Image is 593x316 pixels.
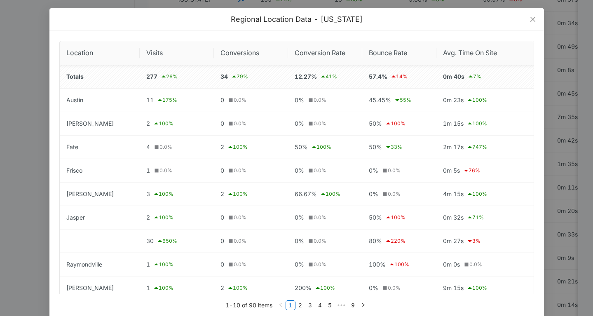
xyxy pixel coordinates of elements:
[227,142,248,152] div: 100 %
[295,142,356,152] div: 50%
[220,236,281,246] div: 0
[60,136,140,159] td: Fate
[463,261,482,269] div: 0.0 %
[307,261,326,269] div: 0.0 %
[369,166,430,175] div: 0%
[160,72,178,82] div: 26 %
[220,72,281,82] div: 34
[369,213,430,222] div: 50%
[60,206,140,229] td: Jasper
[467,72,481,82] div: 7 %
[140,41,214,65] th: Visits
[385,236,405,246] div: 220 %
[381,284,401,292] div: 0.0 %
[157,95,177,105] div: 175 %
[295,300,305,310] li: 2
[220,48,275,58] span: Conversions
[466,213,484,222] div: 71 %
[436,41,534,65] th: Avg. Time On Site
[276,300,286,310] button: left
[307,96,326,104] div: 0.0 %
[306,301,315,310] a: 3
[295,189,356,199] div: 66.67%
[443,213,527,222] div: 0m 32s
[220,213,281,222] div: 0
[325,300,335,310] li: 5
[227,96,246,104] div: 0.0 %
[220,142,281,152] div: 2
[307,214,326,222] div: 0.0 %
[227,120,246,128] div: 0.0 %
[60,253,140,276] td: Raymondville
[146,48,201,58] span: Visits
[316,301,325,310] a: 4
[369,260,430,269] div: 100%
[146,189,207,199] div: 3
[60,89,140,112] td: Austin
[463,166,480,176] div: 76 %
[220,166,281,175] div: 0
[443,142,527,152] div: 2m 17s
[146,260,207,269] div: 1
[60,183,140,206] td: [PERSON_NAME]
[443,260,527,269] div: 0m 0s
[394,95,411,105] div: 55 %
[286,300,295,310] li: 1
[443,166,527,176] div: 0m 5s
[157,236,177,246] div: 650 %
[320,189,340,199] div: 100 %
[385,213,405,222] div: 100 %
[295,48,349,58] span: Conversion Rate
[227,283,248,293] div: 100 %
[146,119,207,129] div: 2
[311,142,331,152] div: 100 %
[60,65,140,89] td: Totals
[227,261,246,269] div: 0.0 %
[369,236,430,246] div: 80%
[220,119,281,128] div: 0
[60,159,140,183] td: Frisco
[146,95,207,105] div: 11
[296,301,305,310] a: 2
[348,300,358,310] li: 9
[153,143,172,151] div: 0.0 %
[231,72,248,82] div: 79 %
[466,189,487,199] div: 100 %
[59,15,534,24] div: Regional Location Data - [US_STATE]
[315,300,325,310] li: 4
[369,95,430,105] div: 45.45%
[369,72,430,82] div: 57.4%
[443,72,527,82] div: 0m 40s
[369,190,430,199] div: 0%
[369,119,430,129] div: 50%
[276,300,286,310] li: Previous Page
[146,72,207,82] div: 277
[60,112,140,136] td: [PERSON_NAME]
[227,237,246,245] div: 0.0 %
[146,143,207,152] div: 4
[358,300,368,310] li: Next Page
[443,119,527,129] div: 1m 15s
[295,236,356,246] div: 0%
[146,236,207,246] div: 30
[443,95,527,105] div: 0m 23s
[60,41,140,65] th: Location
[295,213,356,222] div: 0%
[349,301,358,310] a: 9
[278,302,283,307] span: left
[466,95,487,105] div: 100 %
[227,189,248,199] div: 100 %
[466,119,487,129] div: 100 %
[466,142,487,152] div: 747 %
[227,167,246,175] div: 0.0 %
[385,119,405,129] div: 100 %
[220,189,281,199] div: 2
[381,190,401,198] div: 0.0 %
[466,283,487,293] div: 100 %
[326,301,335,310] a: 5
[60,276,140,300] td: [PERSON_NAME]
[146,213,207,222] div: 2
[362,41,436,65] th: Bounce Rate
[153,189,173,199] div: 100 %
